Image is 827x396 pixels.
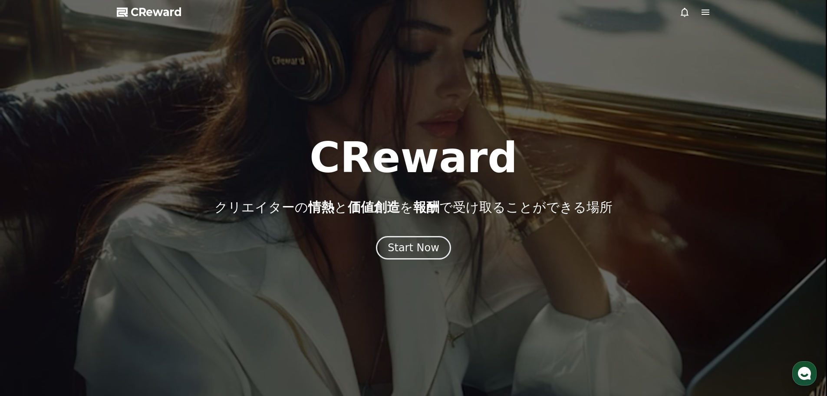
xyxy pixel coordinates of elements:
[376,245,451,253] a: Start Now
[117,5,182,19] a: CReward
[413,200,439,215] span: 報酬
[348,200,400,215] span: 価値創造
[388,241,439,255] div: Start Now
[214,200,613,215] p: クリエイターの と を で受け取ることができる場所
[308,200,334,215] span: 情熱
[310,137,517,179] h1: CReward
[131,5,182,19] span: CReward
[376,236,451,260] button: Start Now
